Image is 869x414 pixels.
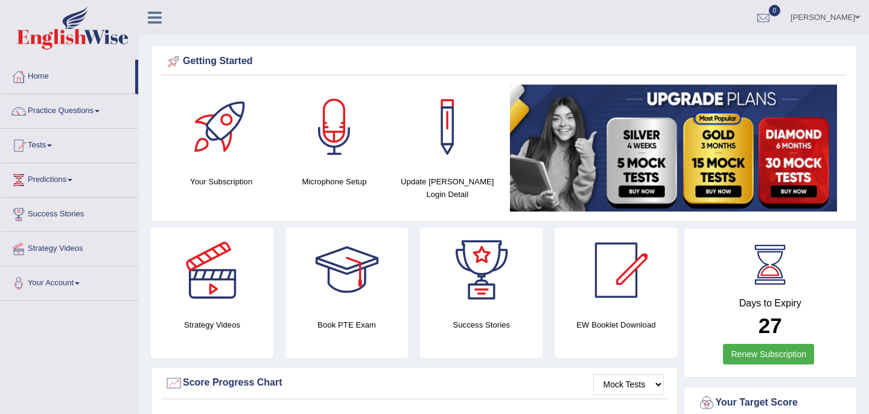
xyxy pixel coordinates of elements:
a: Your Account [1,267,138,297]
h4: EW Booklet Download [555,319,677,331]
h4: Days to Expiry [698,298,844,309]
a: Success Stories [1,198,138,228]
a: Practice Questions [1,94,138,125]
h4: Your Subscription [171,175,272,188]
div: Score Progress Chart [165,374,664,392]
h4: Book PTE Exam [285,319,408,331]
div: Getting Started [165,53,843,71]
img: small5.jpg [510,85,837,212]
b: 27 [759,314,782,337]
a: Tests [1,129,138,159]
h4: Strategy Videos [151,319,273,331]
a: Strategy Videos [1,232,138,262]
div: Your Target Score [698,394,844,412]
a: Home [1,60,135,90]
h4: Update [PERSON_NAME] Login Detail [397,175,498,201]
h4: Microphone Setup [284,175,384,188]
a: Renew Subscription [723,344,814,364]
span: 0 [769,5,781,16]
a: Predictions [1,163,138,193]
h4: Success Stories [420,319,543,331]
